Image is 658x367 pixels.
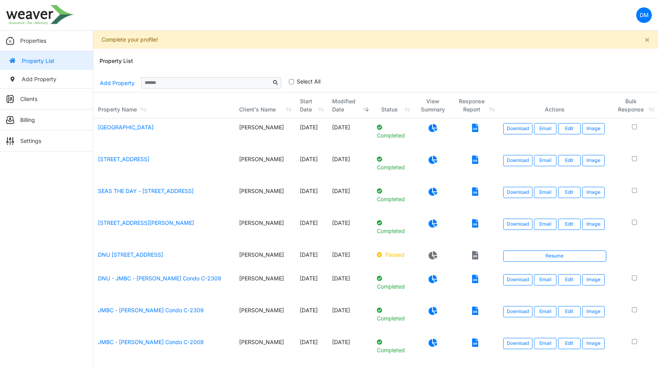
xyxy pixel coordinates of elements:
td: [DATE] [327,214,372,246]
p: Completed [377,155,409,171]
a: Resume [503,250,606,261]
img: sidemenu_properties.png [6,37,14,45]
button: Email [534,338,556,349]
td: [DATE] [327,301,372,333]
p: DM [640,11,649,19]
th: Modified Date: activate to sort column ascending [327,92,372,118]
td: [DATE] [295,150,327,182]
td: [PERSON_NAME] [234,333,295,365]
td: [DATE] [295,118,327,150]
td: [PERSON_NAME] [234,182,295,214]
a: DNU [STREET_ADDRESS] [98,251,163,258]
th: Actions [499,92,611,118]
td: [PERSON_NAME] [234,118,295,150]
p: Properties [20,37,46,45]
img: sidemenu_billing.png [6,116,14,124]
p: Completed [377,219,409,235]
a: [GEOGRAPHIC_DATA] [98,124,154,130]
td: [PERSON_NAME] [234,150,295,182]
button: Image [582,123,605,134]
td: [DATE] [295,270,327,301]
img: sidemenu_settings.png [6,137,14,145]
a: Download [503,123,532,134]
a: Edit [558,123,581,134]
td: [PERSON_NAME] [234,270,295,301]
button: Image [582,187,605,198]
td: [DATE] [295,246,327,270]
a: JMBC - [PERSON_NAME] Condo C-2309 [98,307,204,313]
button: Email [534,274,556,285]
th: Status: activate to sort column ascending [372,92,414,118]
h6: Property List [100,58,133,64]
a: Add Property [100,76,135,90]
img: spp logo [6,5,74,25]
div: Complete your profile! [93,30,658,49]
a: Edit [558,338,581,349]
th: View Summary [414,92,451,118]
p: Paused [377,250,409,259]
p: Completed [377,338,409,354]
a: Download [503,219,532,230]
th: Client's Name: activate to sort column ascending [234,92,295,118]
td: [DATE] [295,214,327,246]
a: Edit [558,187,581,198]
p: Completed [377,306,409,322]
td: [PERSON_NAME] [234,246,295,270]
td: [DATE] [327,270,372,301]
td: [DATE] [327,182,372,214]
button: Email [534,306,556,317]
p: Completed [377,123,409,139]
th: Bulk Response: activate to sort column ascending [611,92,658,118]
td: [DATE] [327,118,372,150]
a: Download [503,155,532,166]
button: Image [582,306,605,317]
a: Edit [558,155,581,166]
td: [PERSON_NAME] [234,301,295,333]
td: [DATE] [327,333,372,365]
td: [DATE] [295,182,327,214]
button: Image [582,219,605,230]
a: Download [503,274,532,285]
a: Download [503,187,532,198]
a: Edit [558,306,581,317]
button: Image [582,338,605,349]
th: Property Name: activate to sort column ascending [93,92,234,118]
a: Edit [558,219,581,230]
p: Billing [20,116,35,124]
button: Image [582,155,605,166]
th: Start Date: activate to sort column ascending [295,92,327,118]
span: × [644,35,650,44]
p: Completed [377,187,409,203]
td: [DATE] [327,246,372,270]
td: [DATE] [295,333,327,365]
p: Clients [20,95,37,103]
img: sidemenu_client.png [6,95,14,103]
button: Image [582,274,605,285]
button: Email [534,219,556,230]
a: Download [503,306,532,317]
a: DM [636,7,652,23]
p: Completed [377,274,409,290]
a: Download [503,338,532,349]
button: Close [637,31,658,48]
button: Email [534,187,556,198]
a: [STREET_ADDRESS][PERSON_NAME] [98,219,194,226]
td: [DATE] [295,301,327,333]
p: Settings [20,137,41,145]
td: [DATE] [327,150,372,182]
a: Edit [558,274,581,285]
a: [STREET_ADDRESS] [98,156,149,162]
input: Sizing example input [141,77,270,88]
button: Email [534,155,556,166]
label: Select All [297,77,320,85]
td: [PERSON_NAME] [234,214,295,246]
button: Email [534,123,556,134]
a: DNU - JMBC - [PERSON_NAME] Condo C-2309 [98,275,221,282]
a: JMBC - [PERSON_NAME] Condo C-2008 [98,339,204,345]
a: SEAS THE DAY - [STREET_ADDRESS] [98,188,194,194]
th: Response Report: activate to sort column ascending [451,92,499,118]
